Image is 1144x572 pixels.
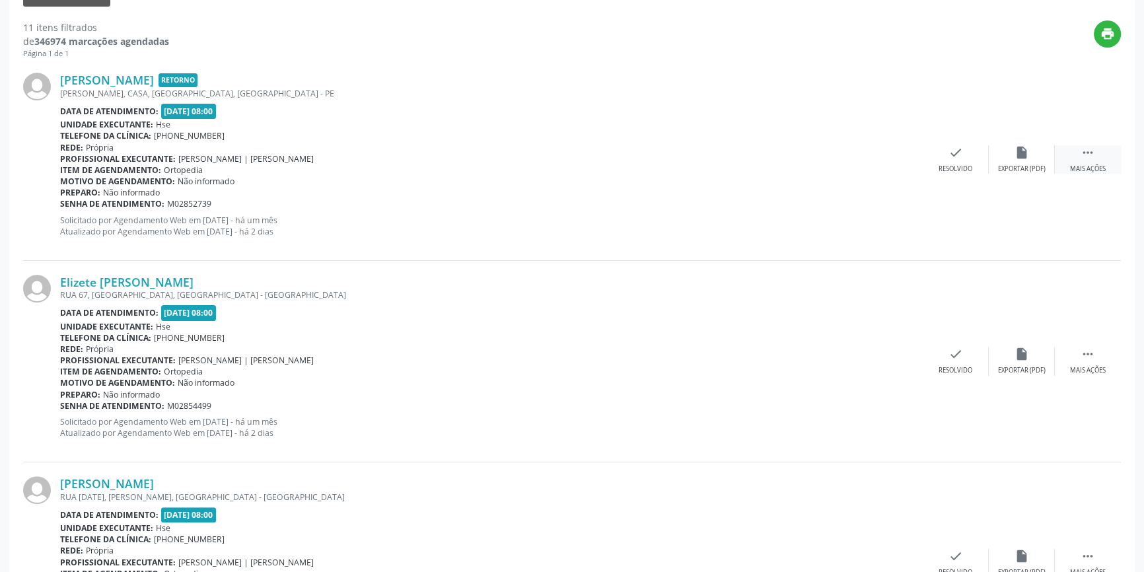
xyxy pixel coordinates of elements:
div: Mais ações [1070,164,1106,174]
span: [PERSON_NAME] | [PERSON_NAME] [178,355,314,366]
div: Exportar (PDF) [998,164,1046,174]
span: [DATE] 08:00 [161,507,217,522]
b: Unidade executante: [60,119,153,130]
i:  [1081,145,1095,160]
b: Motivo de agendamento: [60,377,175,388]
b: Senha de atendimento: [60,198,164,209]
span: [PERSON_NAME] | [PERSON_NAME] [178,153,314,164]
div: Exportar (PDF) [998,366,1046,375]
b: Profissional executante: [60,355,176,366]
div: [PERSON_NAME], CASA, [GEOGRAPHIC_DATA], [GEOGRAPHIC_DATA] - PE [60,88,923,99]
b: Profissional executante: [60,557,176,568]
span: M02854499 [167,400,211,411]
i: check [948,549,963,563]
b: Rede: [60,545,83,556]
span: [PERSON_NAME] | [PERSON_NAME] [178,557,314,568]
button: print [1094,20,1121,48]
span: [DATE] 08:00 [161,305,217,320]
span: [PHONE_NUMBER] [154,534,225,545]
span: Não informado [178,176,234,187]
i: print [1100,26,1115,41]
b: Preparo: [60,389,100,400]
a: Elizete [PERSON_NAME] [60,275,194,289]
b: Data de atendimento: [60,509,159,520]
img: img [23,275,51,303]
i:  [1081,347,1095,361]
b: Senha de atendimento: [60,400,164,411]
b: Data de atendimento: [60,307,159,318]
a: [PERSON_NAME] [60,73,154,87]
img: img [23,476,51,504]
i: insert_drive_file [1015,347,1029,361]
span: Própria [86,545,114,556]
b: Profissional executante: [60,153,176,164]
span: Ortopedia [164,366,203,377]
span: Hse [156,321,170,332]
b: Preparo: [60,187,100,198]
i: check [948,347,963,361]
div: de [23,34,169,48]
b: Telefone da clínica: [60,332,151,343]
span: [DATE] 08:00 [161,104,217,119]
span: Própria [86,142,114,153]
span: Própria [86,343,114,355]
strong: 346974 marcações agendadas [34,35,169,48]
div: RUA [DATE], [PERSON_NAME], [GEOGRAPHIC_DATA] - [GEOGRAPHIC_DATA] [60,491,923,503]
span: Não informado [103,389,160,400]
span: Retorno [159,73,197,87]
b: Item de agendamento: [60,164,161,176]
i: insert_drive_file [1015,549,1029,563]
div: RUA 67, [GEOGRAPHIC_DATA], [GEOGRAPHIC_DATA] - [GEOGRAPHIC_DATA] [60,289,923,301]
div: 11 itens filtrados [23,20,169,34]
div: Página 1 de 1 [23,48,169,59]
i: check [948,145,963,160]
i:  [1081,549,1095,563]
div: Mais ações [1070,366,1106,375]
span: Hse [156,522,170,534]
p: Solicitado por Agendamento Web em [DATE] - há um mês Atualizado por Agendamento Web em [DATE] - h... [60,416,923,439]
img: img [23,73,51,100]
b: Motivo de agendamento: [60,176,175,187]
b: Unidade executante: [60,522,153,534]
b: Telefone da clínica: [60,534,151,545]
span: M02852739 [167,198,211,209]
a: [PERSON_NAME] [60,476,154,491]
span: Não informado [178,377,234,388]
b: Unidade executante: [60,321,153,332]
b: Data de atendimento: [60,106,159,117]
b: Telefone da clínica: [60,130,151,141]
b: Rede: [60,142,83,153]
span: Ortopedia [164,164,203,176]
span: [PHONE_NUMBER] [154,130,225,141]
p: Solicitado por Agendamento Web em [DATE] - há um mês Atualizado por Agendamento Web em [DATE] - h... [60,215,923,237]
span: Não informado [103,187,160,198]
i: insert_drive_file [1015,145,1029,160]
div: Resolvido [939,366,972,375]
div: Resolvido [939,164,972,174]
span: Hse [156,119,170,130]
span: [PHONE_NUMBER] [154,332,225,343]
b: Item de agendamento: [60,366,161,377]
b: Rede: [60,343,83,355]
